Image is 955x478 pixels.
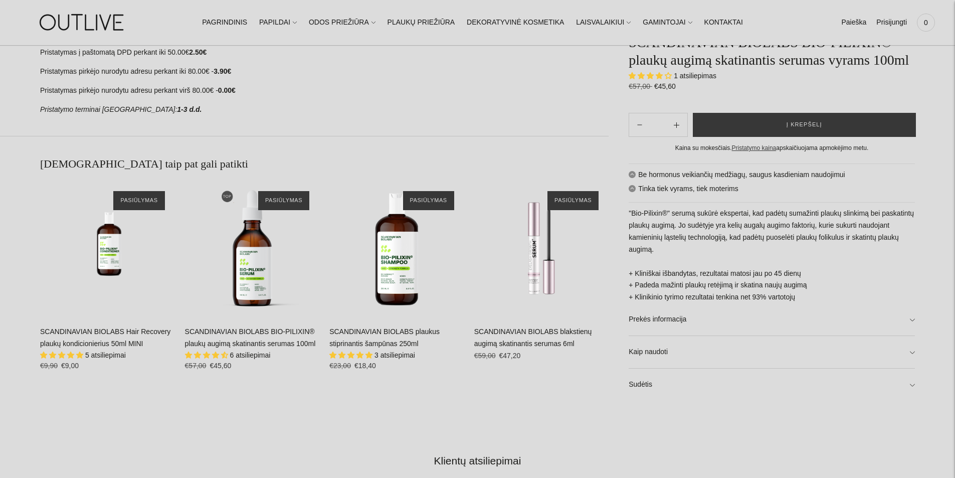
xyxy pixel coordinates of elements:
a: Kaip naudoti [629,337,915,369]
button: Į krepšelį [693,113,916,137]
s: €9,90 [40,362,58,370]
span: 1 atsiliepimas [674,72,716,80]
span: 5.00 stars [40,351,85,359]
a: PAGRINDINIS [202,12,247,34]
a: Prisijungti [876,12,907,34]
span: 3 atsiliepimai [374,351,415,359]
strong: 3.90€ [214,67,231,75]
a: ODOS PRIEŽIŪRA [309,12,375,34]
button: Add product quantity [629,113,650,137]
span: 4.00 stars [629,72,674,80]
a: SCANDINAVIAN BIOLABS Hair Recovery plaukų kondicionierius 50ml MINI [40,181,175,316]
a: Paieška [841,12,866,34]
a: LAISVALAIKIUI [576,12,631,34]
span: €9,00 [61,362,79,370]
span: 5 atsiliepimai [85,351,126,359]
a: SCANDINAVIAN BIOLABS BIO-PILIXIN® plaukų augimą skatinantis serumas 100ml [185,328,316,348]
strong: 2.50€ [189,48,207,56]
a: Sudėtis [629,369,915,401]
img: OUTLIVE [20,5,145,40]
span: €47,20 [499,352,521,360]
h2: Klientų atsiliepimai [48,453,907,468]
em: Pristatymo terminai [GEOGRAPHIC_DATA]: [40,105,177,113]
span: 5.00 stars [329,351,374,359]
s: €59,00 [474,352,496,360]
a: SCANDINAVIAN BIOLABS Hair Recovery plaukų kondicionierius 50ml MINI [40,328,170,348]
div: Kaina su mokesčiais. apskaičiuojama apmokėjimo metu. [629,143,915,154]
a: Pristatymo kaina [732,145,777,152]
a: SCANDINAVIAN BIOLABS blakstienų augimą skatinantis serumas 6ml [474,328,592,348]
span: 0 [919,16,933,30]
p: Pristatymas į paštomatą DPD perkant iki 50.00€ [40,47,609,59]
s: €57,00 [185,362,207,370]
span: €18,40 [354,362,376,370]
a: SCANDINAVIAN BIOLABS plaukus stiprinantis šampūnas 250ml [329,181,464,316]
a: KONTAKTAI [704,12,743,34]
a: Prekės informacija [629,304,915,336]
p: Pristatymas pirkėjo nurodytu adresu perkant iki 80.00€ - [40,66,609,78]
s: €57,00 [629,83,652,91]
a: GAMINTOJAI [643,12,692,34]
strong: 1-3 d.d. [177,105,202,113]
a: SCANDINAVIAN BIOLABS plaukus stiprinantis šampūnas 250ml [329,328,440,348]
input: Product quantity [650,118,665,132]
a: SCANDINAVIAN BIOLABS blakstienų augimą skatinantis serumas 6ml [474,181,609,316]
button: Subtract product quantity [666,113,687,137]
div: Be hormonus veikiančių medžiagų, saugus kasdieniam naudojimui Tinka tiek vyrams, tiek moterims "B... [629,164,915,401]
h1: SCANDINAVIAN BIOLABS BIO-PILIXIN® plaukų augimą skatinantis serumas vyrams 100ml [629,34,915,69]
strong: 0.00€ [218,86,236,94]
a: PLAUKŲ PRIEŽIŪRA [388,12,455,34]
a: DEKORATYVINĖ KOSMETIKA [467,12,564,34]
span: 6 atsiliepimai [230,351,270,359]
a: PAPILDAI [259,12,297,34]
span: €45,60 [210,362,231,370]
h2: [DEMOGRAPHIC_DATA] taip pat gali patikti [40,156,609,172]
a: SCANDINAVIAN BIOLABS BIO-PILIXIN® plaukų augimą skatinantis serumas 100ml [185,181,320,316]
p: Pristatymas pirkėjo nurodytu adresu perkant virš 80.00€ - [40,85,609,97]
span: €45,60 [654,83,676,91]
span: Į krepšelį [787,120,822,130]
s: €23,00 [329,362,351,370]
a: 0 [917,12,935,34]
span: 4.67 stars [185,351,230,359]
